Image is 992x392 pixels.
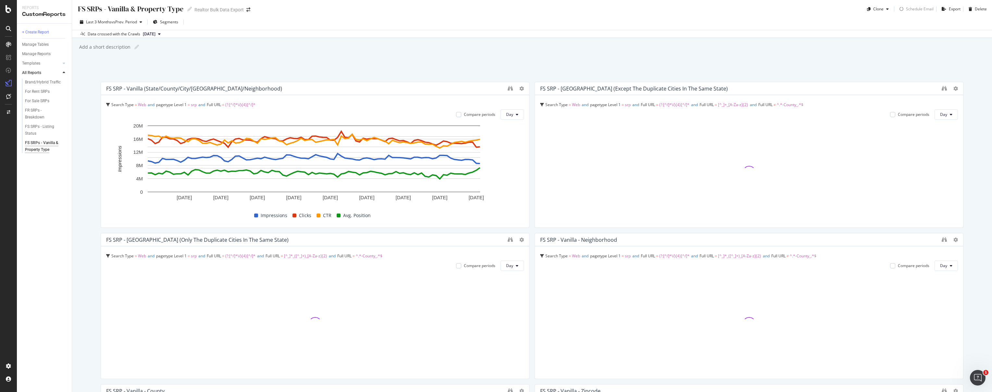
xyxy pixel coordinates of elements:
span: and [329,253,336,259]
span: Search Type [545,253,568,259]
div: Compare periods [898,263,929,268]
span: Full URL [337,253,352,259]
span: (?:[^/]*\/){4}[^/]* [659,253,689,259]
span: pagetype Level 1 [156,253,187,259]
span: and [198,102,205,107]
span: = [135,102,137,107]
span: = [656,102,658,107]
button: loadingSchedule Email [897,4,934,14]
span: Full URL [771,253,786,259]
text: [DATE] [323,195,338,200]
text: 4M [136,176,143,181]
span: Search Type [111,102,134,107]
div: Compare periods [898,112,929,117]
div: FS SRP - [GEOGRAPHIC_DATA] (except the duplicate cities in the same state)Search Type = Webandpag... [535,82,963,228]
span: and [257,253,264,259]
div: Schedule Email [906,6,934,12]
span: (?:[^/]*\/){4}[^/]* [225,102,255,107]
span: and [763,253,770,259]
div: All Reports [22,69,41,76]
span: Web [138,102,146,107]
text: [DATE] [432,195,447,200]
a: Brand/Hybrid Traffic [25,79,67,86]
span: Search Type [545,102,568,107]
div: + Create Report [22,29,49,36]
span: = [222,102,224,107]
span: Day [940,112,947,117]
span: Clicks [299,212,311,219]
span: [^_]*_([^_]+)_[A-Za-z]{2} [284,253,327,259]
span: Full URL [641,102,655,107]
span: 1 [983,370,988,375]
text: 12M [133,149,143,155]
div: A chart. [106,122,522,205]
div: FS SRP - [GEOGRAPHIC_DATA] (only the duplicate cities in the same state) [106,237,289,243]
div: For Sale SRPs [25,98,49,104]
text: [DATE] [286,195,302,200]
span: = [622,102,624,107]
text: 0 [140,189,143,195]
div: Export [949,6,961,12]
button: Day [935,109,958,120]
span: = [222,253,224,259]
a: Manage Reports [22,51,67,57]
div: Brand/Hybrid Traffic [25,79,61,86]
span: Full URL [758,102,773,107]
text: [DATE] [359,195,374,200]
span: (?:[^/]*\/){4}[^/]* [225,253,255,259]
span: and [691,102,698,107]
a: All Reports [22,69,61,76]
span: and [582,102,589,107]
div: Manage Reports [22,51,51,57]
button: Clone [864,4,891,14]
span: Full URL [700,253,714,259]
a: FS SRPs - Vanilla & Property Type [25,140,67,153]
span: = [622,253,624,259]
div: FS SRPs - Vanilla & Property Type [77,4,183,14]
span: Full URL [266,253,280,259]
div: Reports [22,5,67,11]
text: [DATE] [213,195,229,200]
button: Day [501,261,524,271]
div: Templates [22,60,40,67]
span: = [656,253,658,259]
span: and [750,102,757,107]
a: Manage Tables [22,41,67,48]
div: Compare periods [464,112,495,117]
span: and [632,102,639,107]
span: [^_]+_[A-Za-z]{2} [718,102,748,107]
span: = [715,253,717,259]
text: Impressions [117,146,122,172]
div: binoculars [942,86,947,91]
button: Day [935,261,958,271]
span: 2025 Jan. 17th [143,31,155,37]
div: Clone [873,6,884,12]
div: FS SRP - Vanilla (State/County/City/[GEOGRAPHIC_DATA]/Neighborhood) [106,85,282,92]
text: 16M [133,136,143,142]
span: ^.*-County_.*$ [356,253,382,259]
span: Full URL [641,253,655,259]
span: = [569,102,571,107]
span: and [582,253,589,259]
button: [DATE] [140,30,163,38]
button: Export [939,4,961,14]
span: Day [506,263,513,268]
span: and [148,102,155,107]
span: (?:[^/]*\/){4}[^/]* [659,102,689,107]
button: Delete [966,4,987,14]
text: 20M [133,123,143,129]
div: binoculars [508,237,513,242]
text: [DATE] [250,195,265,200]
span: srp [191,253,197,259]
span: Full URL [207,102,221,107]
span: srp [625,253,631,259]
span: and [148,253,155,259]
div: loading [897,5,906,14]
button: Last 3 MonthsvsPrev. Period [77,17,145,27]
span: and [632,253,639,259]
span: Full URL [700,102,714,107]
div: Manage Tables [22,41,49,48]
div: Realtor Bulk Data Export [194,6,244,13]
div: FS SRPs - Vanilla & Property Type [25,140,63,153]
span: [^_]*_([^_]+)_[A-Za-z]{2} [718,253,761,259]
